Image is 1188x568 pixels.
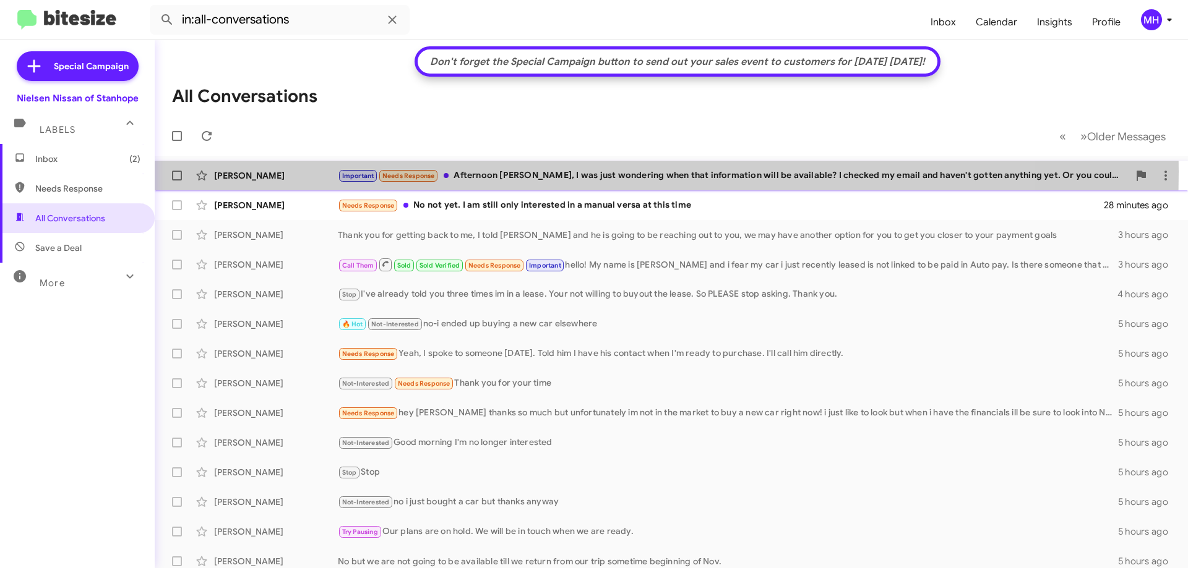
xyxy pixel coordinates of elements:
[398,379,450,388] span: Needs Response
[338,287,1117,302] div: I've already told you three times im in a lease. Your not willing to buyout the lease. So PLEASE ...
[35,212,105,224] span: All Conversations
[214,436,338,449] div: [PERSON_NAME]
[1027,4,1082,40] a: Insights
[1104,199,1178,211] div: 28 minutes ago
[214,199,338,211] div: [PERSON_NAME]
[214,525,338,538] div: [PERSON_NAME]
[338,525,1118,539] div: Our plans are on hold. We will be in touch when we are ready.
[150,5,410,35] input: Search
[371,320,419,328] span: Not-Interested
[338,347,1118,361] div: Yeah, I spoke to someone [DATE]. Told him I have his contact when I'm ready to purchase. I'll cal...
[1118,229,1178,241] div: 3 hours ago
[1073,124,1173,149] button: Next
[35,182,140,195] span: Needs Response
[342,528,378,536] span: Try Pausing
[1052,124,1173,149] nav: Page navigation example
[420,261,460,269] span: Sold Verified
[40,124,75,135] span: Labels
[40,278,65,289] span: More
[397,261,411,269] span: Sold
[1118,436,1178,449] div: 5 hours ago
[338,376,1118,391] div: Thank you for your time
[35,242,82,254] span: Save a Deal
[921,4,966,40] a: Inbox
[338,436,1118,450] div: Good morning I'm no longer interested
[342,350,395,358] span: Needs Response
[214,407,338,419] div: [PERSON_NAME]
[214,169,338,182] div: [PERSON_NAME]
[1118,258,1178,271] div: 3 hours ago
[1141,9,1162,30] div: MH
[1087,130,1166,143] span: Older Messages
[17,92,139,104] div: Nielsen Nissan of Stanhope
[1118,377,1178,389] div: 5 hours ago
[338,317,1118,331] div: no-i ended up buying a new car elsewhere
[342,320,363,328] span: 🔥 Hot
[382,172,435,180] span: Needs Response
[338,198,1104,213] div: No not yet. I am still only interested in a manual versa at this time
[338,465,1118,480] div: Stop
[1052,124,1074,149] button: Previous
[342,498,390,506] span: Not-Interested
[342,290,357,299] span: Stop
[214,377,338,389] div: [PERSON_NAME]
[214,288,338,300] div: [PERSON_NAME]
[342,261,374,269] span: Call Them
[1118,466,1178,478] div: 5 hours ago
[214,229,338,241] div: [PERSON_NAME]
[468,261,521,269] span: Needs Response
[172,87,317,106] h1: All Conversations
[1118,496,1178,508] div: 5 hours ago
[342,172,374,180] span: Important
[966,4,1027,40] a: Calendar
[1059,129,1066,144] span: «
[338,406,1118,420] div: hey [PERSON_NAME] thanks so much but unfortunately im not in the market to buy a new car right no...
[342,439,390,447] span: Not-Interested
[214,555,338,567] div: [PERSON_NAME]
[1118,318,1178,330] div: 5 hours ago
[342,201,395,210] span: Needs Response
[338,257,1118,273] div: hello! My name is [PERSON_NAME] and i fear my car i just recently leased is not linked to be paid...
[529,261,561,269] span: Important
[338,169,1129,183] div: Afternoon [PERSON_NAME], I was just wondering when that information will be available? I checked ...
[17,51,139,81] a: Special Campaign
[214,258,338,271] div: [PERSON_NAME]
[1118,347,1178,360] div: 5 hours ago
[1118,525,1178,538] div: 5 hours ago
[1117,288,1178,300] div: 4 hours ago
[338,555,1118,567] div: No but we are not going to be available till we return from our trip sometime beginning of Nov.
[424,56,931,68] div: Don't forget the Special Campaign button to send out your sales event to customers for [DATE] [DA...
[214,466,338,478] div: [PERSON_NAME]
[54,60,129,72] span: Special Campaign
[342,409,395,417] span: Needs Response
[214,496,338,508] div: [PERSON_NAME]
[1118,555,1178,567] div: 5 hours ago
[338,229,1118,241] div: Thank you for getting back to me, I told [PERSON_NAME] and he is going to be reaching out to you,...
[342,379,390,388] span: Not-Interested
[214,318,338,330] div: [PERSON_NAME]
[1080,129,1087,144] span: »
[129,153,140,165] span: (2)
[1082,4,1130,40] a: Profile
[338,495,1118,509] div: no i just bought a car but thanks anyway
[1118,407,1178,419] div: 5 hours ago
[214,347,338,360] div: [PERSON_NAME]
[1130,9,1174,30] button: MH
[35,153,140,165] span: Inbox
[342,468,357,477] span: Stop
